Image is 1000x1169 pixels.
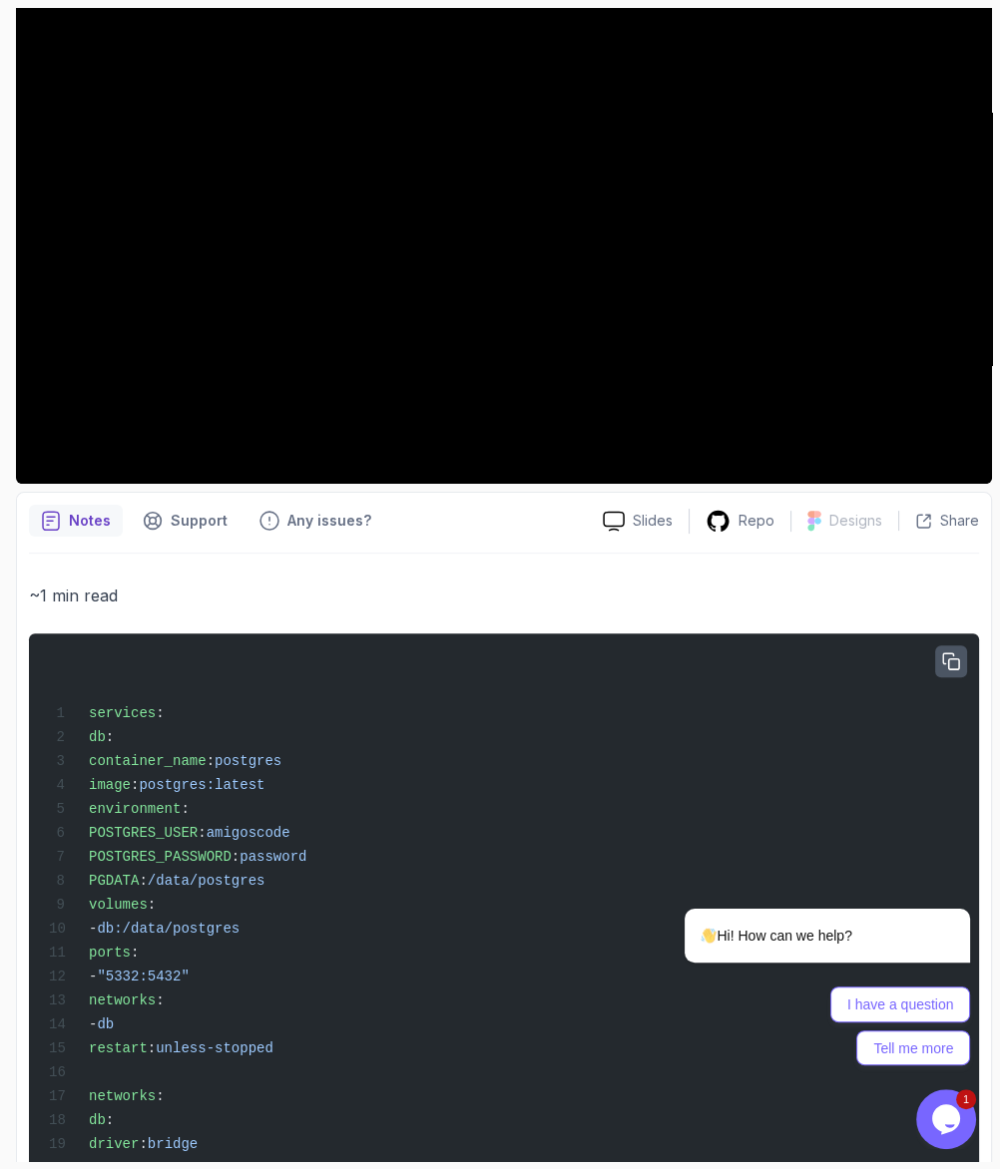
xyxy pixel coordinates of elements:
[89,801,181,817] span: environment
[156,705,164,721] span: :
[139,777,264,793] span: postgres:latest
[89,705,156,721] span: services
[207,753,215,769] span: :
[148,1136,198,1152] span: bridge
[89,969,97,984] span: -
[131,945,139,961] span: :
[89,1112,106,1128] span: db
[131,777,139,793] span: :
[207,825,290,841] span: amigoscode
[940,511,979,531] p: Share
[89,1136,139,1152] span: driver
[139,873,147,889] span: :
[156,1040,273,1056] span: unless-stopped
[181,801,189,817] span: :
[89,992,156,1008] span: networks
[232,849,240,865] span: :
[148,1040,156,1056] span: :
[89,921,97,937] span: -
[89,1088,156,1104] span: networks
[621,728,980,1079] iframe: chat widget
[97,921,240,937] span: db:/data/postgres
[916,1089,980,1149] iframe: chat widget
[148,897,156,913] span: :
[89,777,131,793] span: image
[89,849,232,865] span: POSTGRES_PASSWORD
[97,969,189,984] span: "5332:5432"
[148,873,265,889] span: /data/postgres
[156,992,164,1008] span: :
[89,825,198,841] span: POSTGRES_USER
[89,873,139,889] span: PGDATA
[106,1112,114,1128] span: :
[89,945,131,961] span: ports
[215,753,281,769] span: postgres
[89,753,207,769] span: container_name
[89,729,106,745] span: db
[240,849,306,865] span: password
[198,825,206,841] span: :
[97,1016,114,1032] span: db
[139,1136,147,1152] span: :
[898,511,979,531] button: Share
[89,897,148,913] span: volumes
[156,1088,164,1104] span: :
[29,582,979,609] p: ~1 min read
[106,729,114,745] span: :
[89,1016,97,1032] span: -
[89,1040,148,1056] span: restart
